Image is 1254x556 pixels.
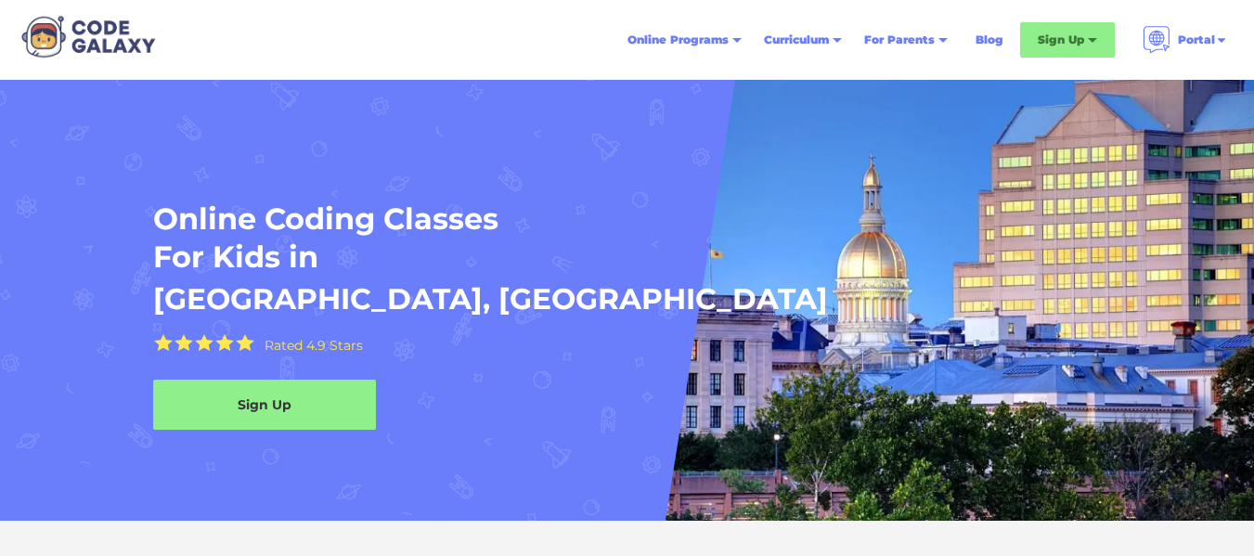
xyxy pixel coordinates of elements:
div: Sign Up [1038,31,1084,49]
div: Online Programs [627,31,729,49]
img: Yellow Star - the Code Galaxy [236,334,254,352]
div: For Parents [853,23,959,57]
img: Yellow Star - the Code Galaxy [175,334,193,352]
div: Online Programs [616,23,753,57]
div: Sign Up [1020,22,1115,58]
div: For Parents [864,31,935,49]
div: Rated 4.9 Stars [265,339,363,352]
div: Portal [1131,19,1239,61]
h1: [GEOGRAPHIC_DATA], [GEOGRAPHIC_DATA] [153,280,828,318]
div: Curriculum [764,31,829,49]
img: Yellow Star - the Code Galaxy [215,334,234,352]
a: Blog [964,23,1015,57]
div: Portal [1178,31,1215,49]
div: Curriculum [753,23,853,57]
div: Sign Up [153,395,376,414]
img: Yellow Star - the Code Galaxy [195,334,213,352]
img: Yellow Star - the Code Galaxy [154,334,173,352]
a: Sign Up [153,380,376,430]
h1: Online Coding Classes For Kids in [153,200,955,277]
